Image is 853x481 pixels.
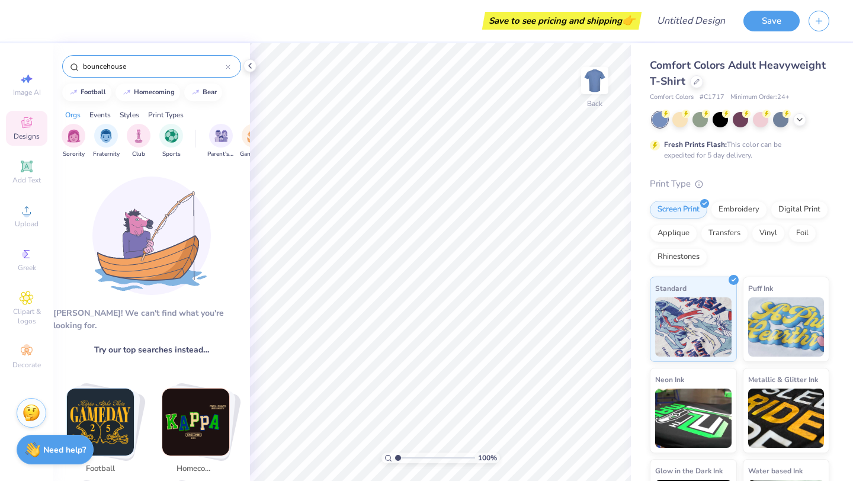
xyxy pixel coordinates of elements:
button: football [62,84,111,101]
span: Neon Ink [655,373,684,386]
div: Rhinestones [650,248,707,266]
div: Print Type [650,177,829,191]
div: Vinyl [752,225,785,242]
button: filter button [159,124,183,159]
div: Transfers [701,225,748,242]
span: Try our top searches instead… [94,344,209,356]
img: Sorority Image [67,129,81,143]
div: filter for Sports [159,124,183,159]
div: Orgs [65,110,81,120]
img: Loading... [92,177,211,295]
span: Upload [15,219,39,229]
div: Screen Print [650,201,707,219]
div: filter for Game Day [240,124,267,159]
span: Standard [655,282,687,294]
img: Parent's Weekend Image [214,129,228,143]
button: filter button [240,124,267,159]
span: 100 % [478,453,497,463]
button: filter button [127,124,150,159]
img: Sports Image [165,129,178,143]
span: Sorority [63,150,85,159]
div: Events [89,110,111,120]
div: football [81,89,106,95]
button: filter button [207,124,235,159]
button: bear [184,84,222,101]
div: filter for Club [127,124,150,159]
button: homecoming [116,84,180,101]
span: Parent's Weekend [207,150,235,159]
span: Glow in the Dark Ink [655,464,723,477]
span: Minimum Order: 24 + [730,92,790,102]
div: filter for Fraternity [93,124,120,159]
button: Stack Card Button football [59,388,149,479]
span: Metallic & Glitter Ink [748,373,818,386]
img: homecoming [162,389,229,456]
span: Comfort Colors [650,92,694,102]
img: trend_line.gif [69,89,78,96]
span: Puff Ink [748,282,773,294]
span: Image AI [13,88,41,97]
div: This color can be expedited for 5 day delivery. [664,139,810,161]
img: Back [583,69,607,92]
span: # C1717 [700,92,724,102]
div: Back [587,98,602,109]
span: Add Text [12,175,41,185]
img: Neon Ink [655,389,732,448]
img: Standard [655,297,732,357]
span: Greek [18,263,36,272]
div: filter for Sorority [62,124,85,159]
span: Designs [14,132,40,141]
span: 👉 [622,13,635,27]
img: Game Day Image [247,129,261,143]
div: Embroidery [711,201,767,219]
span: Clipart & logos [6,307,47,326]
div: Save to see pricing and shipping [485,12,639,30]
img: Puff Ink [748,297,825,357]
div: Foil [788,225,816,242]
strong: Need help? [43,444,86,456]
img: Metallic & Glitter Ink [748,389,825,448]
img: Fraternity Image [100,129,113,143]
input: Try "Alpha" [82,60,226,72]
img: trend_line.gif [191,89,200,96]
span: Decorate [12,360,41,370]
img: football [67,389,134,456]
div: bear [203,89,217,95]
div: homecoming [134,89,175,95]
button: Stack Card Button homecoming [155,388,244,479]
span: Game Day [240,150,267,159]
span: football [81,463,120,475]
span: Club [132,150,145,159]
div: Print Types [148,110,184,120]
input: Untitled Design [647,9,735,33]
img: trend_line.gif [122,89,132,96]
img: Club Image [132,129,145,143]
span: Comfort Colors Adult Heavyweight T-Shirt [650,58,826,88]
div: Applique [650,225,697,242]
button: filter button [62,124,85,159]
div: Digital Print [771,201,828,219]
span: homecoming [177,463,215,475]
strong: Fresh Prints Flash: [664,140,727,149]
div: [PERSON_NAME]! We can't find what you're looking for. [53,307,250,332]
span: Fraternity [93,150,120,159]
div: Styles [120,110,139,120]
button: filter button [93,124,120,159]
span: Water based Ink [748,464,803,477]
button: Save [743,11,800,31]
div: filter for Parent's Weekend [207,124,235,159]
span: Sports [162,150,181,159]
